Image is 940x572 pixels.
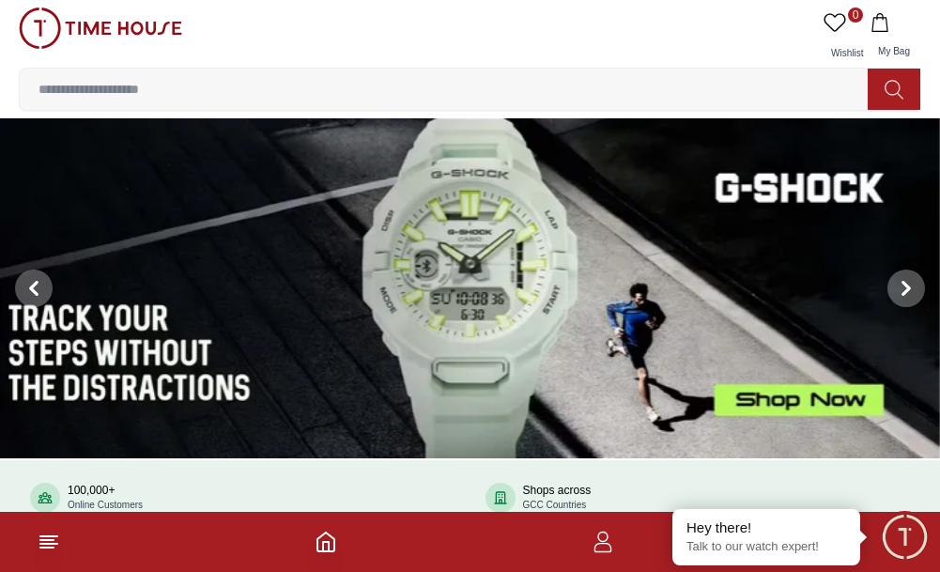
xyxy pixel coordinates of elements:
[848,8,863,23] span: 0
[867,8,921,68] button: My Bag
[523,484,592,512] div: Shops across
[820,8,867,68] a: 0Wishlist
[68,500,143,510] span: Online Customers
[824,48,871,58] span: Wishlist
[68,484,143,512] div: 100,000+
[871,46,917,56] span: My Bag
[315,531,337,553] a: Home
[19,8,182,49] img: ...
[686,539,846,555] p: Talk to our watch expert!
[523,500,587,510] span: GCC Countries
[879,511,931,563] div: Chat Widget
[686,518,846,537] div: Hey there!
